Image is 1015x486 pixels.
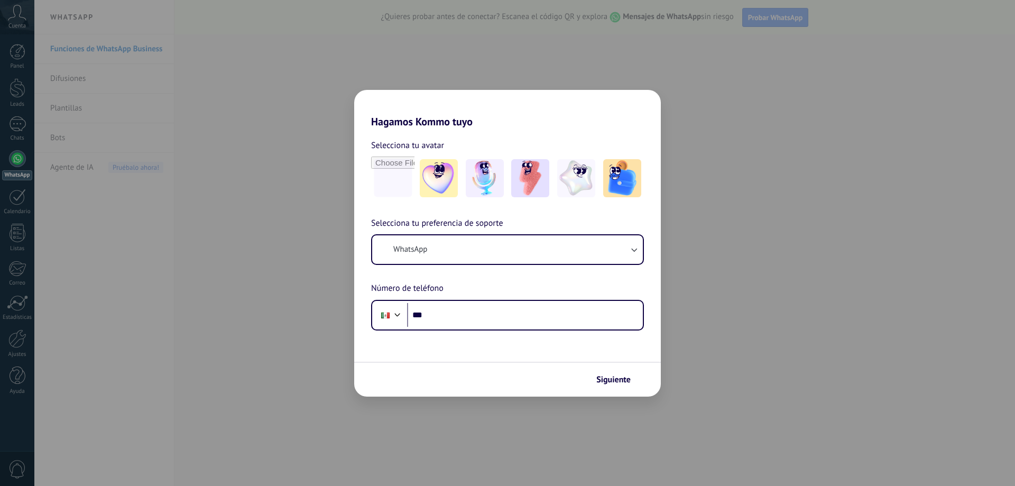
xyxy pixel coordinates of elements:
span: Selecciona tu avatar [371,139,444,152]
button: WhatsApp [372,235,643,264]
span: Selecciona tu preferencia de soporte [371,217,503,231]
span: Siguiente [596,376,631,383]
img: -3.jpeg [511,159,549,197]
button: Siguiente [592,371,645,389]
img: -2.jpeg [466,159,504,197]
div: Mexico: + 52 [375,304,395,326]
h2: Hagamos Kommo tuyo [354,90,661,128]
span: WhatsApp [393,244,427,255]
span: Número de teléfono [371,282,444,296]
img: -4.jpeg [557,159,595,197]
img: -5.jpeg [603,159,641,197]
img: -1.jpeg [420,159,458,197]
